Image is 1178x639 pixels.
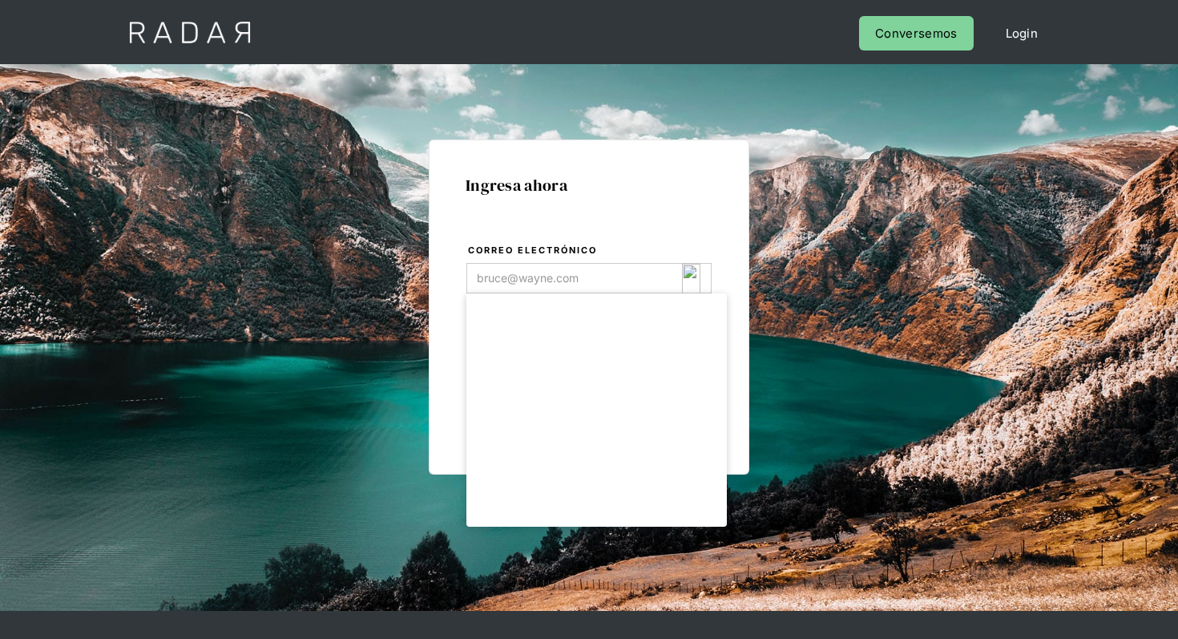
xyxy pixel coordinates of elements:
a: Login [990,16,1055,51]
img: icon_180.svg [682,264,700,294]
a: Conversemos [859,16,973,51]
label: Correo electrónico [468,243,712,259]
input: bruce@wayne.com [466,263,712,293]
form: Login Form [466,242,712,438]
h1: Ingresa ahora [466,176,712,194]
